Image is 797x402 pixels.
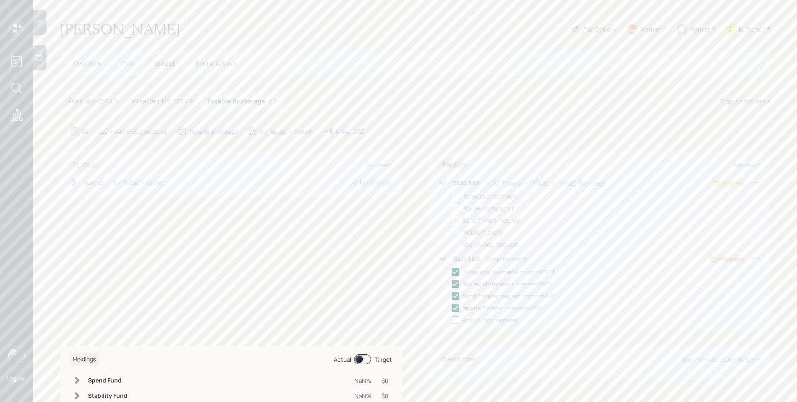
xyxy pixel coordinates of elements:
div: Proposed [722,180,744,187]
div: NaN% [354,376,372,385]
div: $0 [381,376,389,385]
h5: Inherited IRA [131,97,170,105]
div: Send Transfer request [462,216,521,225]
div: Initiate Transfer [462,304,504,312]
div: Request statements [462,267,518,276]
img: james-distasi-headshot.png [8,348,25,364]
h6: Strategy [70,158,100,172]
h6: Holdings [70,353,99,366]
div: Review statements [462,279,514,288]
div: Actual [334,355,351,364]
div: Verify funds received [462,240,517,249]
div: Log out [7,374,27,382]
div: $37,418 [174,97,193,105]
div: Altruist [690,25,710,34]
div: Send Transfer request [462,292,521,300]
span: Invest [155,59,175,68]
div: $37,418 [98,97,118,105]
span: Plan [121,59,135,68]
div: Processing [719,255,744,263]
h6: Transfers [438,158,470,172]
h6: Transactions [438,353,479,366]
div: ACAT Transfer • [PERSON_NAME] Brokerage [486,179,606,188]
div: completed [DATE] [520,269,554,275]
h5: Taxable Brokerage [206,97,266,105]
div: Request statements [462,192,518,201]
div: Verify funds received [462,316,517,324]
div: Initiate Transfer [462,228,504,237]
div: 10142112 [335,127,364,136]
h6: Spend Fund [88,377,127,384]
div: $0 [269,97,276,105]
div: $0 [81,127,88,136]
h6: $124,883 [453,180,479,187]
div: Propose Account + [720,97,770,105]
h1: [PERSON_NAME] [60,20,181,38]
div: Propose + [366,161,392,169]
span: Spend & Save [195,59,236,68]
div: Review statements [462,204,514,213]
div: Add new + [733,161,760,169]
div: Warmer [641,25,661,34]
h6: $277,000 [453,255,479,262]
span: Overview [73,59,101,68]
h6: Stability Fund [88,392,127,400]
div: Implemented [360,179,390,186]
div: 6 yr ladder • Growth [112,178,166,187]
div: completed [DATE] [524,293,558,299]
div: 6 yr ladder • Growth [259,127,313,136]
div: Home Proceeds [486,255,528,263]
div: Plan Delivery [583,25,616,34]
div: [DATE] [85,178,103,187]
div: +$401,883 processing [110,127,167,136]
div: NaN% [354,392,372,400]
div: $0 [381,392,389,400]
div: Record Historic Distribution + [683,355,760,363]
div: Kustomer [739,25,765,34]
div: Target [374,355,392,364]
div: completed [DATE] [507,305,541,311]
h5: Portfolio [69,97,95,105]
div: Taxable Brokerage [189,127,238,136]
div: completed [DATE] [517,281,551,287]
